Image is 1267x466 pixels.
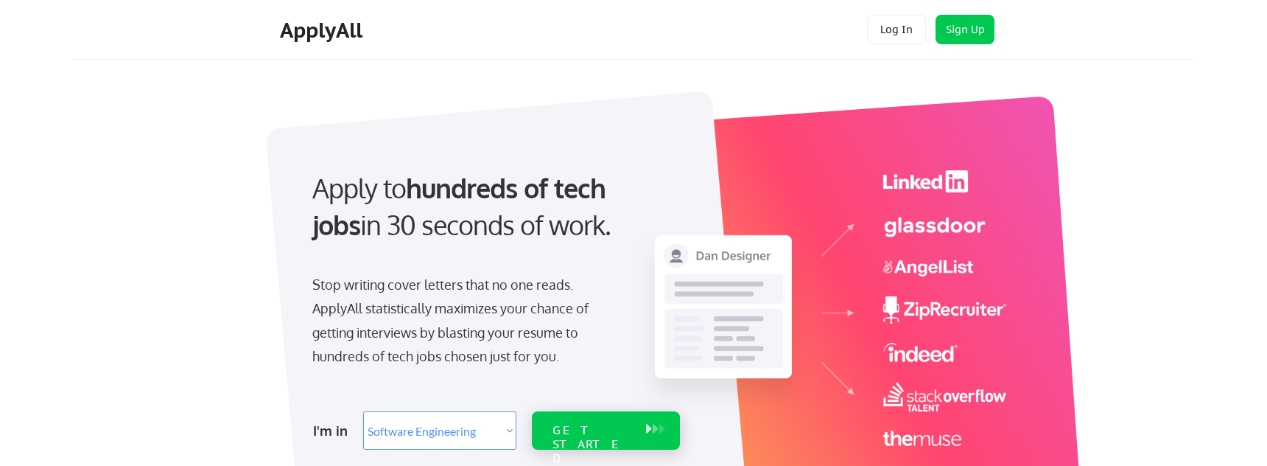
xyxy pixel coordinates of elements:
button: Sign Up [936,15,994,44]
strong: hundreds of tech jobs [312,171,612,241]
button: Log In [867,15,926,44]
div: ApplyAll [280,18,367,43]
div: I'm in [313,419,354,442]
div: Stop writing cover letters that no one reads. ApplyAll statistically maximizes your chance of get... [312,273,615,369]
div: GET STARTED [552,423,631,466]
div: Apply to in 30 seconds of work. [312,170,674,244]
